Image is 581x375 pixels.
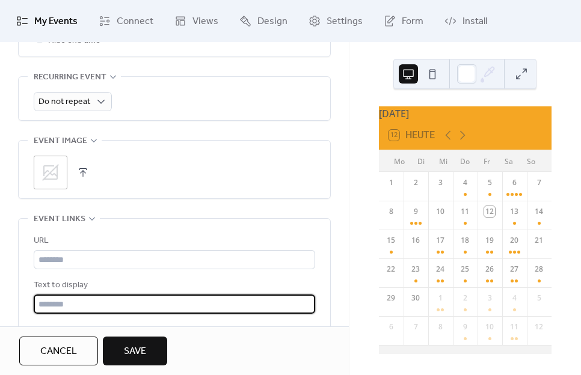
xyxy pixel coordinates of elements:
[40,344,77,359] span: Cancel
[460,293,470,303] div: 2
[90,5,162,37] a: Connect
[410,264,421,275] div: 23
[48,34,100,48] span: Hide end time
[509,177,520,188] div: 6
[375,5,432,37] a: Form
[454,150,476,172] div: Do
[410,177,421,188] div: 2
[484,206,495,217] div: 12
[300,5,372,37] a: Settings
[386,264,396,275] div: 22
[509,235,520,246] div: 20
[533,293,544,303] div: 5
[34,278,313,293] div: Text to display
[460,264,470,275] div: 25
[410,206,421,217] div: 9
[533,264,544,275] div: 28
[410,293,421,303] div: 30
[386,177,396,188] div: 1
[460,206,470,217] div: 11
[509,293,520,303] div: 4
[460,177,470,188] div: 4
[389,150,410,172] div: Mo
[533,206,544,217] div: 14
[533,322,544,332] div: 12
[117,14,153,29] span: Connect
[230,5,297,37] a: Design
[484,293,495,303] div: 3
[476,150,498,172] div: Fr
[484,177,495,188] div: 5
[463,14,487,29] span: Install
[379,106,552,121] div: [DATE]
[435,235,446,246] div: 17
[410,322,421,332] div: 7
[533,235,544,246] div: 21
[386,293,396,303] div: 29
[484,264,495,275] div: 26
[410,150,432,172] div: Di
[34,212,85,227] span: Event links
[38,94,90,110] span: Do not repeat
[432,150,454,172] div: Mi
[386,206,396,217] div: 8
[435,264,446,275] div: 24
[386,235,396,246] div: 15
[103,337,167,365] button: Save
[165,5,227,37] a: Views
[460,235,470,246] div: 18
[34,234,313,248] div: URL
[410,235,421,246] div: 16
[435,177,446,188] div: 3
[460,322,470,332] div: 9
[435,5,496,37] a: Install
[509,264,520,275] div: 27
[327,14,363,29] span: Settings
[19,337,98,365] button: Cancel
[257,14,287,29] span: Design
[484,235,495,246] div: 19
[34,134,87,148] span: Event image
[509,322,520,332] div: 11
[34,14,78,29] span: My Events
[124,344,146,359] span: Save
[7,5,87,37] a: My Events
[520,150,542,172] div: So
[435,322,446,332] div: 8
[386,322,396,332] div: 6
[192,14,218,29] span: Views
[484,322,495,332] div: 10
[509,206,520,217] div: 13
[402,14,423,29] span: Form
[435,206,446,217] div: 10
[435,293,446,303] div: 1
[34,70,106,85] span: Recurring event
[34,156,67,189] div: ;
[498,150,520,172] div: Sa
[533,177,544,188] div: 7
[48,323,109,338] span: Open in new tab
